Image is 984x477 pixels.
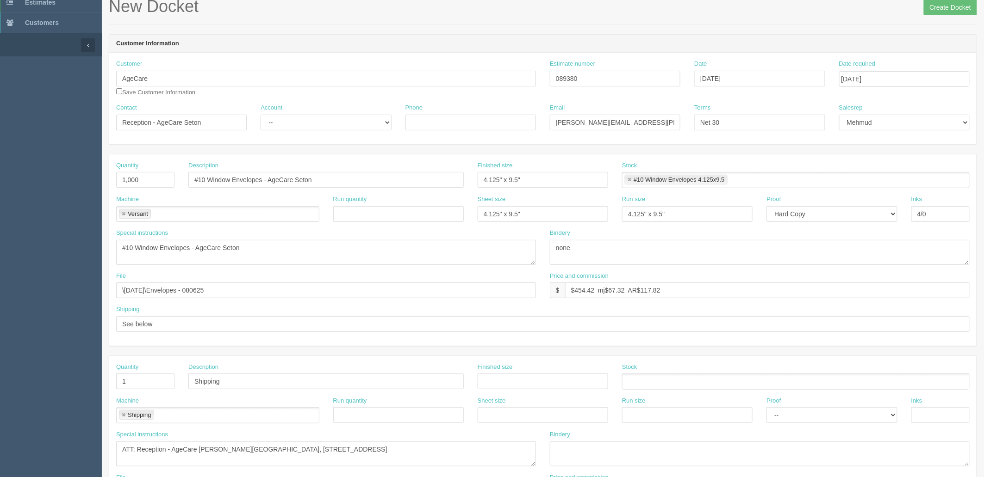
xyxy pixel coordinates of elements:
label: Inks [911,195,922,204]
textarea: #10 Window Envelopes - AgeCare Seton [116,240,536,265]
label: Phone [405,104,423,112]
label: Description [188,161,218,170]
label: Estimate number [550,60,595,68]
div: Save Customer Information [116,60,536,97]
label: Bindery [550,430,570,439]
label: Special instructions [116,430,168,439]
label: Run size [622,195,646,204]
label: Email [550,104,565,112]
header: Customer Information [109,35,977,53]
label: Account [261,104,282,112]
input: Enter customer name [116,71,536,86]
label: Machine [116,195,139,204]
textarea: none [550,240,970,265]
label: Run quantity [333,195,367,204]
label: Finished size [478,363,513,372]
label: Special instructions [116,229,168,238]
textarea: ATT: Reception - AgeCare Seton, [STREET_ADDRESS] [116,441,536,466]
label: Proof [766,195,781,204]
label: Finished size [478,161,513,170]
label: Shipping [116,305,140,314]
div: Shipping [128,412,151,418]
label: Sheet size [478,397,506,405]
label: Terms [694,104,710,112]
label: Quantity [116,161,138,170]
div: $ [550,282,565,298]
label: Quantity [116,363,138,372]
label: Date required [839,60,876,68]
label: Price and commission [550,272,609,281]
label: Date [694,60,707,68]
label: Stock [622,161,637,170]
label: Inks [911,397,922,405]
label: Machine [116,397,139,405]
label: Contact [116,104,137,112]
div: #10 Window Envelopes 4.125x9.5 [634,177,725,183]
label: Run quantity [333,397,367,405]
label: File [116,272,126,281]
label: Salesrep [839,104,863,112]
div: Versant [128,211,148,217]
label: Bindery [550,229,570,238]
label: Customer [116,60,142,68]
label: Proof [766,397,781,405]
label: Stock [622,363,637,372]
label: Description [188,363,218,372]
span: Customers [25,19,59,26]
label: Sheet size [478,195,506,204]
label: Run size [622,397,646,405]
